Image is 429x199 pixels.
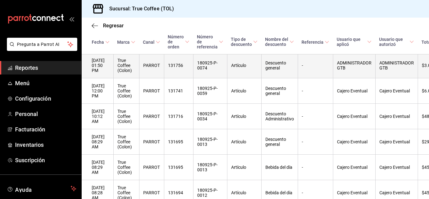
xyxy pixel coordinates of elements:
span: Suscripción [15,156,76,164]
th: 180925-P-0034 [193,104,227,129]
th: [DATE] 08:29 AM [82,155,113,180]
th: [DATE] 08:29 AM [82,129,113,155]
th: - [298,78,333,104]
span: Número de referencia [197,34,223,49]
th: ADMINISTRADOR GTB [333,53,375,78]
th: Descuento general [261,78,298,104]
th: True Coffee (Colon) [113,53,139,78]
th: PARROT [139,155,164,180]
th: Artículo [227,155,261,180]
a: Pregunta a Parrot AI [4,46,77,52]
th: PARROT [139,129,164,155]
span: Usuario que autorizó [379,37,414,47]
th: Artículo [227,129,261,155]
span: Referencia [301,40,329,45]
span: Configuración [15,94,76,103]
button: open_drawer_menu [69,16,74,21]
th: ADMINISTRADOR GTB [375,53,418,78]
th: True Coffee (Colon) [113,104,139,129]
span: Menú [15,79,76,87]
th: 131756 [164,53,193,78]
span: Marca [117,40,135,45]
th: True Coffee (Colon) [113,78,139,104]
th: 131741 [164,78,193,104]
span: Usuario que aplicó [337,37,372,47]
th: Artículo [227,78,261,104]
th: [DATE] 10:12 AM [82,104,113,129]
th: 131716 [164,104,193,129]
th: PARROT [139,104,164,129]
th: Cajero Eventual [375,129,418,155]
th: 180925-P-0013 [193,155,227,180]
button: Pregunta a Parrot AI [7,38,77,51]
th: - [298,104,333,129]
span: Personal [15,110,76,118]
th: PARROT [139,78,164,104]
th: 180925-P-0074 [193,53,227,78]
th: Cajero Eventual [333,78,375,104]
th: 131695 [164,155,193,180]
span: Pregunta a Parrot AI [17,41,68,48]
th: 180925-P-0059 [193,78,227,104]
th: True Coffee (Colon) [113,129,139,155]
th: Cajero Eventual [375,155,418,180]
th: 131695 [164,129,193,155]
span: Fecha [92,40,110,45]
th: PARROT [139,53,164,78]
span: Canal [143,40,160,45]
th: True Coffee (Colon) [113,155,139,180]
span: Nombre del descuento [265,37,294,47]
th: [DATE] 01:50 PM [82,53,113,78]
th: Cajero Eventual [375,104,418,129]
span: Regresar [103,23,124,29]
th: Descuento Administrativo [261,104,298,129]
h3: Sucursal: True Coffee (TOL) [104,5,174,13]
th: Descuento general [261,129,298,155]
th: Artículo [227,53,261,78]
th: - [298,53,333,78]
th: Cajero Eventual [375,78,418,104]
th: Artículo [227,104,261,129]
th: [DATE] 12:00 PM [82,78,113,104]
th: Cajero Eventual [333,129,375,155]
th: Cajero Eventual [333,104,375,129]
span: Número de orden [168,34,189,49]
th: - [298,129,333,155]
th: - [298,155,333,180]
span: Tipo de descuento [231,37,258,47]
button: Regresar [92,23,124,29]
th: 180925-P-0013 [193,129,227,155]
span: Reportes [15,64,76,72]
span: Facturación [15,125,76,134]
th: Bebida del día [261,155,298,180]
span: Ayuda [15,185,68,192]
span: Inventarios [15,141,76,149]
th: Cajero Eventual [333,155,375,180]
th: Descuento general [261,53,298,78]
